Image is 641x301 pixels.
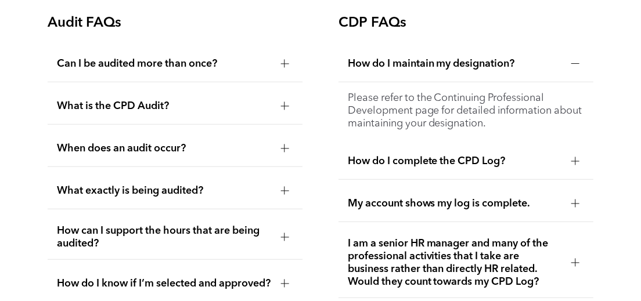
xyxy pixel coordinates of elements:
[48,16,121,30] span: Audit FAQs
[57,184,271,197] span: What exactly is being audited?
[57,57,271,70] span: Can I be audited more than once?
[348,155,562,168] span: How do I complete the CPD Log?
[348,57,562,70] span: How do I maintain my designation?
[57,100,271,113] span: What is the CPD Audit?
[348,237,562,288] span: I am a senior HR manager and many of the professional activities that I take are business rather ...
[57,142,271,155] span: When does an audit occur?
[348,197,562,210] span: My account shows my log is complete.
[348,92,584,130] p: Please refer to the Continuing Professional Development page for detailed information about maint...
[57,277,271,290] span: How do I know if I’m selected and approved?
[57,224,271,250] span: How can I support the hours that are being audited?
[338,16,406,30] span: CDP FAQs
